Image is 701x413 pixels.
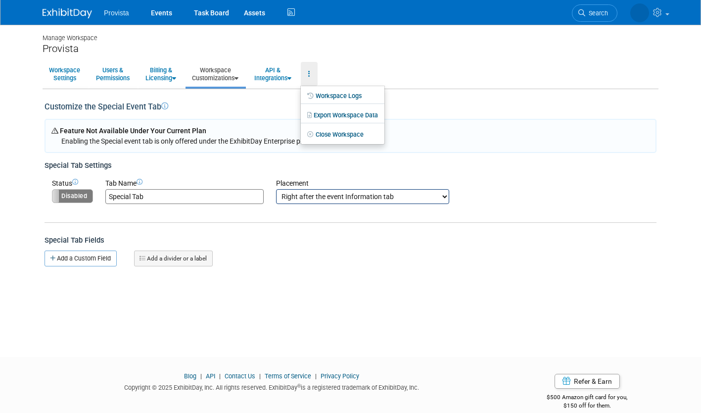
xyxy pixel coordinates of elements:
[45,97,291,118] div: Customize the Special Event Tab
[52,190,93,203] label: Disabled
[276,178,449,189] div: Placement
[257,372,263,380] span: |
[515,387,658,410] div: $500 Amazon gift card for you,
[51,126,650,136] div: Feature Not Available Under Your Current Plan
[630,3,649,22] img: Shai Davis
[45,222,656,246] div: Special Tab Fields
[301,108,384,123] a: Export Workspace Data
[321,372,359,380] a: Privacy Policy
[104,9,129,17] span: Provista
[43,62,87,86] a: WorkspaceSettings
[585,9,608,17] span: Search
[186,62,245,86] a: WorkspaceCustomizations
[313,372,319,380] span: |
[301,127,384,142] a: Close Workspace
[555,374,620,389] a: Refer & Earn
[198,372,204,380] span: |
[45,251,117,266] a: Add a Custom Field
[51,136,650,146] div: Enabling the Special event tab is only offered under the ExhibitDay Enterprise plan.
[43,8,92,18] img: ExhibitDay
[206,372,215,380] a: API
[90,62,136,86] a: Users &Permissions
[297,383,301,389] sup: ®
[301,89,384,103] a: Workspace Logs
[43,25,658,43] div: Manage Workspace
[43,43,658,55] div: Provista
[105,178,264,189] div: Tab Name
[248,62,298,86] a: API &Integrations
[134,251,213,266] a: Add a divider or a label
[139,62,183,86] a: Billing &Licensing
[217,372,223,380] span: |
[184,372,196,380] a: Blog
[225,372,255,380] a: Contact Us
[515,402,658,410] div: $150 off for them.
[265,372,311,380] a: Terms of Service
[572,4,617,22] a: Search
[45,160,656,171] div: Special Tab Settings
[43,381,501,392] div: Copyright © 2025 ExhibitDay, Inc. All rights reserved. ExhibitDay is a registered trademark of Ex...
[52,178,93,189] div: Status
